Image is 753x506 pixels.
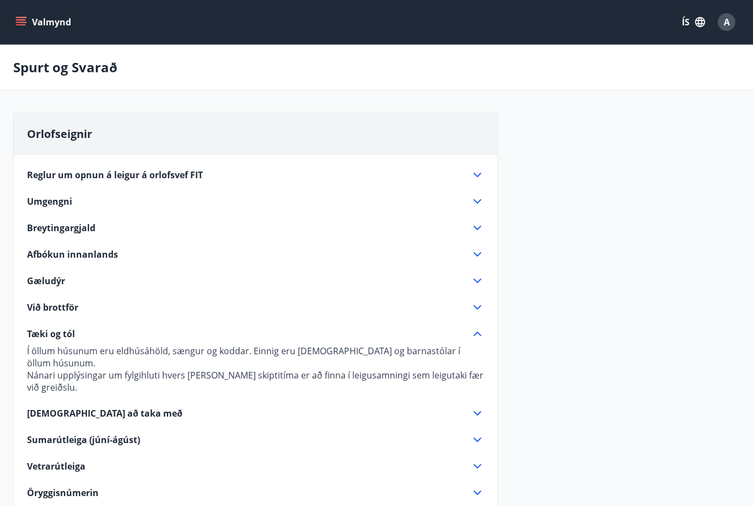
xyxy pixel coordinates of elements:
span: Afbókun innanlands [27,248,118,260]
span: A [724,16,730,28]
div: Tæki og tól [27,327,484,340]
p: Í öllum húsunum eru eldhúsáhöld, sængur og koddar. Einnig eru [DEMOGRAPHIC_DATA] og barnastólar í... [27,345,484,369]
span: Sumarútleiga (júní-ágúst) [27,434,140,446]
button: menu [13,12,76,32]
span: Öryggisnúmerin [27,487,99,499]
div: Öryggisnúmerin [27,486,484,499]
p: Nánari upplýsingar um fylgihluti hvers [PERSON_NAME] skiptitíma er að finna í leigusamningi sem l... [27,369,484,393]
span: Við brottför [27,301,78,313]
span: Breytingargjald [27,222,95,234]
div: Afbókun innanlands [27,248,484,261]
div: Vetrarútleiga [27,460,484,473]
span: Orlofseignir [27,126,92,141]
span: Umgengni [27,195,72,207]
div: Gæludýr [27,274,484,287]
button: A [713,9,740,35]
span: Vetrarútleiga [27,460,85,472]
span: Reglur um opnun á leigur á orlofsvef FIT [27,169,203,181]
button: ÍS [676,12,711,32]
p: Spurt og Svarað [13,58,117,77]
span: [DEMOGRAPHIC_DATA] að taka með [27,407,182,419]
div: [DEMOGRAPHIC_DATA] að taka með [27,407,484,420]
div: Reglur um opnun á leigur á orlofsvef FIT [27,168,484,182]
div: Breytingargjald [27,221,484,235]
span: Tæki og tól [27,328,75,340]
span: Gæludýr [27,275,65,287]
div: Umgengni [27,195,484,208]
div: Tæki og tól [27,340,484,393]
div: Sumarútleiga (júní-ágúst) [27,433,484,446]
div: Við brottför [27,301,484,314]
